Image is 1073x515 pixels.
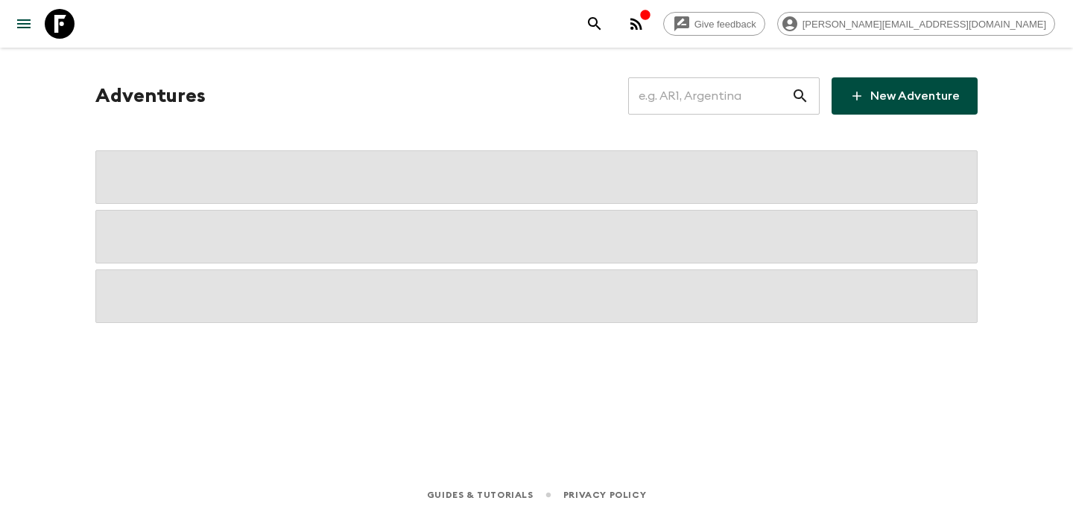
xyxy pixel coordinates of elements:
a: Guides & Tutorials [427,487,534,503]
a: Give feedback [663,12,765,36]
button: menu [9,9,39,39]
div: [PERSON_NAME][EMAIL_ADDRESS][DOMAIN_NAME] [777,12,1055,36]
a: Privacy Policy [563,487,646,503]
span: [PERSON_NAME][EMAIL_ADDRESS][DOMAIN_NAME] [794,19,1054,30]
input: e.g. AR1, Argentina [628,75,791,117]
button: search adventures [580,9,610,39]
h1: Adventures [95,81,206,111]
a: New Adventure [832,77,978,115]
span: Give feedback [686,19,765,30]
